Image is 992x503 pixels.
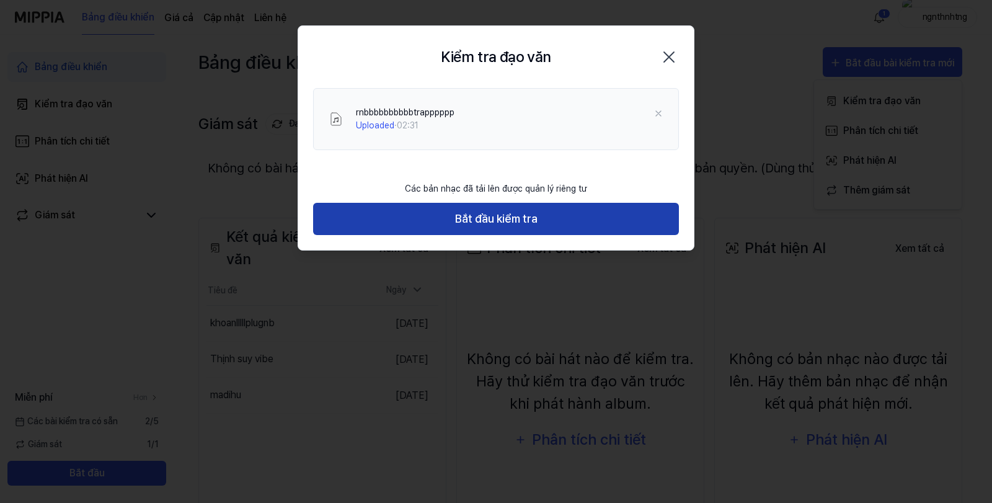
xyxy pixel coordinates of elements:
[356,120,394,130] span: Uploaded
[455,212,538,225] font: Bắt đầu kiểm tra
[329,112,343,127] img: File Select
[405,184,587,194] font: Các bản nhạc đã tải lên được quản lý riêng tư
[356,119,454,132] div: · 02:31
[441,48,551,66] font: Kiểm tra đạo văn
[356,106,454,119] div: rnbbbbbbbbbbtrapppppp
[313,203,679,236] button: Bắt đầu kiểm tra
